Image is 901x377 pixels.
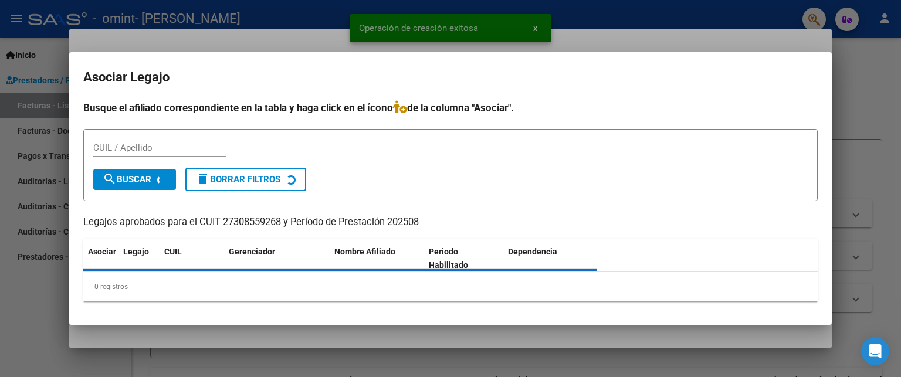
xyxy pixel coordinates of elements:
[93,169,176,190] button: Buscar
[330,239,424,278] datatable-header-cell: Nombre Afiliado
[196,174,280,185] span: Borrar Filtros
[229,247,275,256] span: Gerenciador
[118,239,160,278] datatable-header-cell: Legajo
[508,247,557,256] span: Dependencia
[429,247,468,270] span: Periodo Habilitado
[83,272,818,301] div: 0 registros
[185,168,306,191] button: Borrar Filtros
[164,247,182,256] span: CUIL
[103,172,117,186] mat-icon: search
[160,239,224,278] datatable-header-cell: CUIL
[88,247,116,256] span: Asociar
[196,172,210,186] mat-icon: delete
[83,239,118,278] datatable-header-cell: Asociar
[83,100,818,116] h4: Busque el afiliado correspondiente en la tabla y haga click en el ícono de la columna "Asociar".
[334,247,395,256] span: Nombre Afiliado
[123,247,149,256] span: Legajo
[103,174,151,185] span: Buscar
[83,215,818,230] p: Legajos aprobados para el CUIT 27308559268 y Período de Prestación 202508
[861,337,889,365] div: Open Intercom Messenger
[503,239,598,278] datatable-header-cell: Dependencia
[224,239,330,278] datatable-header-cell: Gerenciador
[424,239,503,278] datatable-header-cell: Periodo Habilitado
[83,66,818,89] h2: Asociar Legajo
